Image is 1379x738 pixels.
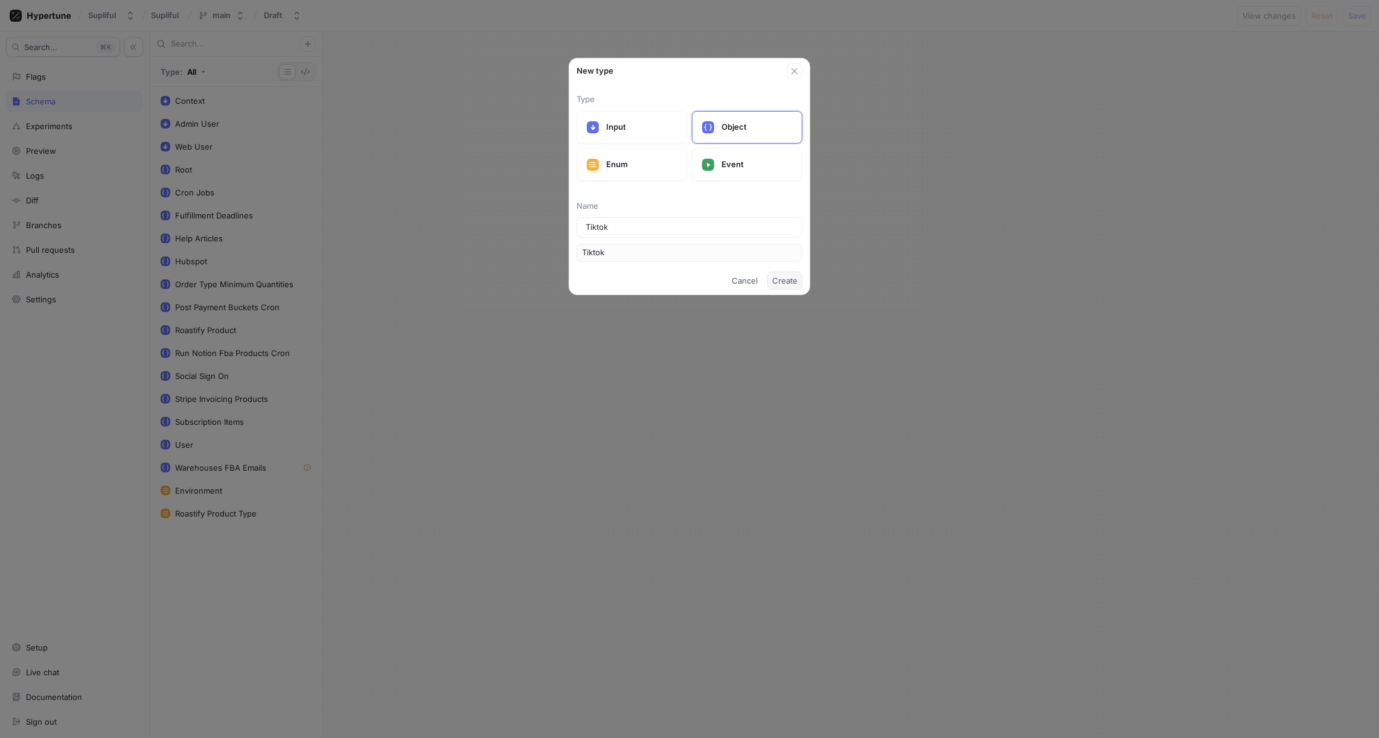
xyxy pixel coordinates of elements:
button: Cancel [727,272,763,290]
p: Event [721,159,792,171]
input: Enter a name for this type [586,221,793,234]
p: Name [577,200,802,212]
p: Type [577,94,802,106]
span: Cancel [732,277,758,284]
p: New type [577,65,613,77]
button: Create [767,272,802,290]
span: Create [772,277,798,284]
p: Enum [606,159,677,171]
p: Object [721,121,792,133]
p: Input [606,121,677,133]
